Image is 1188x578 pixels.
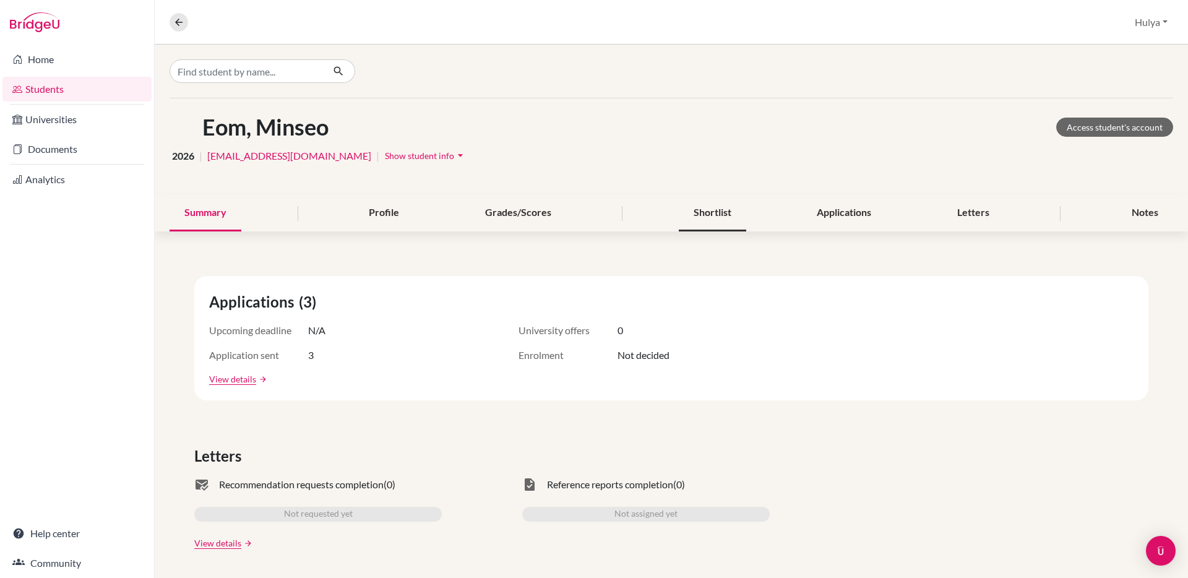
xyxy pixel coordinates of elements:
span: 3 [308,348,314,363]
span: | [376,149,379,163]
a: arrow_forward [241,539,252,548]
img: Minseo Eom's avatar [170,113,197,141]
input: Find student by name... [170,59,323,83]
span: | [199,149,202,163]
h1: Eom, Minseo [202,114,329,140]
div: Profile [354,195,414,231]
div: Applications [802,195,886,231]
div: Notes [1117,195,1173,231]
span: Applications [209,291,299,313]
img: Bridge-U [10,12,59,32]
a: Students [2,77,152,101]
span: task [522,477,537,492]
span: University offers [519,323,618,338]
i: arrow_drop_down [454,149,467,162]
a: Community [2,551,152,576]
span: N/A [308,323,325,338]
span: Enrolment [519,348,618,363]
span: (0) [673,477,685,492]
a: Documents [2,137,152,162]
a: View details [209,373,256,386]
span: Upcoming deadline [209,323,308,338]
div: Open Intercom Messenger [1146,536,1176,566]
a: Analytics [2,167,152,192]
a: Home [2,47,152,72]
span: Show student info [385,150,454,161]
button: Show student infoarrow_drop_down [384,146,467,165]
a: arrow_forward [256,375,267,384]
a: View details [194,537,241,550]
div: Shortlist [679,195,746,231]
div: Grades/Scores [470,195,566,231]
span: Letters [194,445,246,467]
span: Not decided [618,348,669,363]
span: mark_email_read [194,477,209,492]
a: Help center [2,521,152,546]
span: 2026 [172,149,194,163]
div: Summary [170,195,241,231]
div: Letters [942,195,1004,231]
span: Not requested yet [284,507,353,522]
a: Universities [2,107,152,132]
span: (3) [299,291,321,313]
span: (0) [384,477,395,492]
span: 0 [618,323,623,338]
span: Not assigned yet [614,507,678,522]
span: Application sent [209,348,308,363]
a: [EMAIL_ADDRESS][DOMAIN_NAME] [207,149,371,163]
span: Reference reports completion [547,477,673,492]
button: Hulya [1129,11,1173,34]
a: Access student's account [1056,118,1173,137]
span: Recommendation requests completion [219,477,384,492]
